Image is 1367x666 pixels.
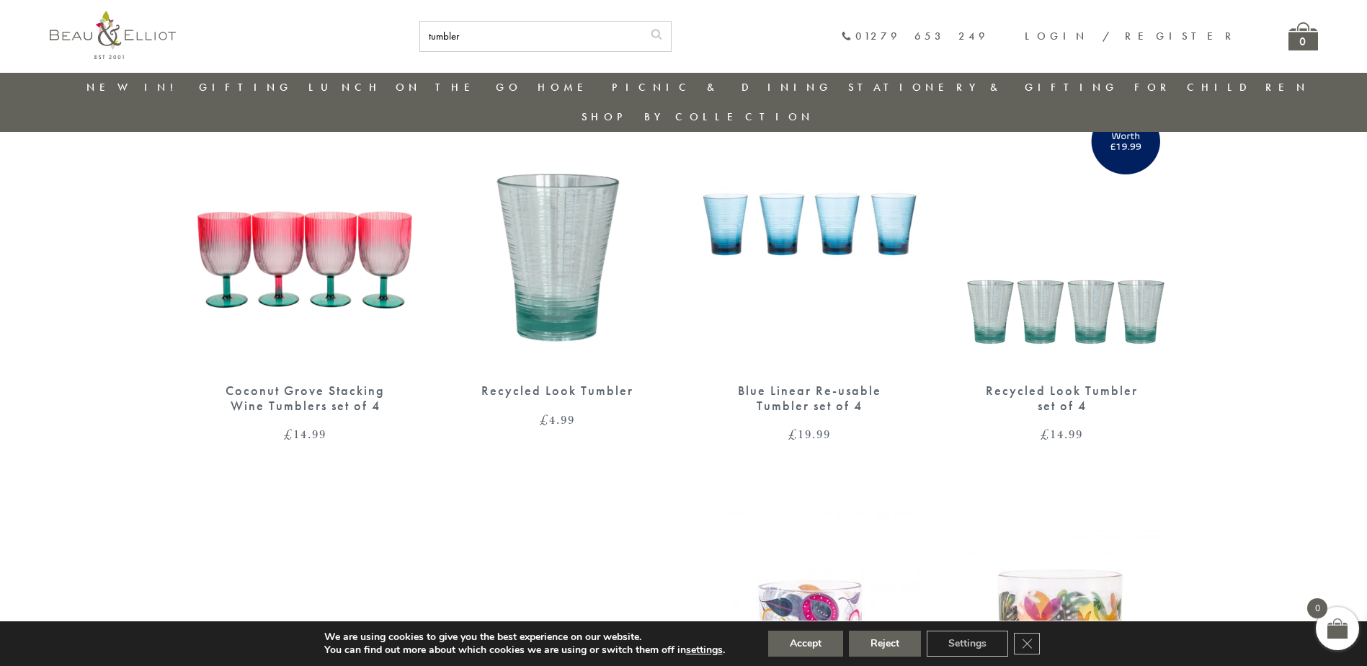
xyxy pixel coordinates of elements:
[1134,80,1309,94] a: For Children
[788,425,798,443] span: £
[284,425,326,443] bdi: 14.99
[219,383,392,413] div: Coconut Grove Stacking Wine Tumblers set of 4
[446,81,669,426] a: Recycled Look Tumbler £4.99
[841,30,989,43] a: 01279 653 249
[194,81,417,441] a: Coconut Grove stacking wine tumblers Coconut Grove Stacking Wine Tumblers set of 4 £14.99
[950,81,1174,441] a: Recycled Look Tumbler set of 4 Recycled Look Tumbler set of 4 £14.99
[284,425,293,443] span: £
[686,644,723,657] button: settings
[612,80,832,94] a: Picnic & Dining
[1014,633,1040,654] button: Close GDPR Cookie Banner
[540,411,575,428] bdi: 4.99
[420,22,642,51] input: SEARCH
[849,631,921,657] button: Reject
[723,383,896,413] div: Blue Linear Re-usable Tumbler set of 4
[698,81,922,441] a: Blue Linear Re-usable Tumbler set of 4 Blue Linear Re-usable Tumbler set of 4 £19.99
[927,631,1008,657] button: Settings
[1288,22,1318,50] a: 0
[1041,425,1083,443] bdi: 14.99
[698,81,922,369] img: Blue Linear Re-usable Tumbler set of 4
[768,631,843,657] button: Accept
[1041,425,1050,443] span: £
[50,11,176,59] img: logo
[86,80,183,94] a: New in!
[194,81,417,369] img: Coconut Grove stacking wine tumblers
[540,411,549,428] span: £
[324,644,725,657] p: You can find out more about which cookies we are using or switch them off in .
[471,383,644,399] div: Recycled Look Tumbler
[582,110,814,124] a: Shop by collection
[788,425,831,443] bdi: 19.99
[848,80,1118,94] a: Stationery & Gifting
[308,80,522,94] a: Lunch On The Go
[950,81,1174,369] img: Recycled Look Tumbler set of 4
[1025,29,1238,43] a: Login / Register
[324,631,725,644] p: We are using cookies to give you the best experience on our website.
[199,80,293,94] a: Gifting
[976,383,1149,413] div: Recycled Look Tumbler set of 4
[1307,598,1327,618] span: 0
[538,80,595,94] a: Home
